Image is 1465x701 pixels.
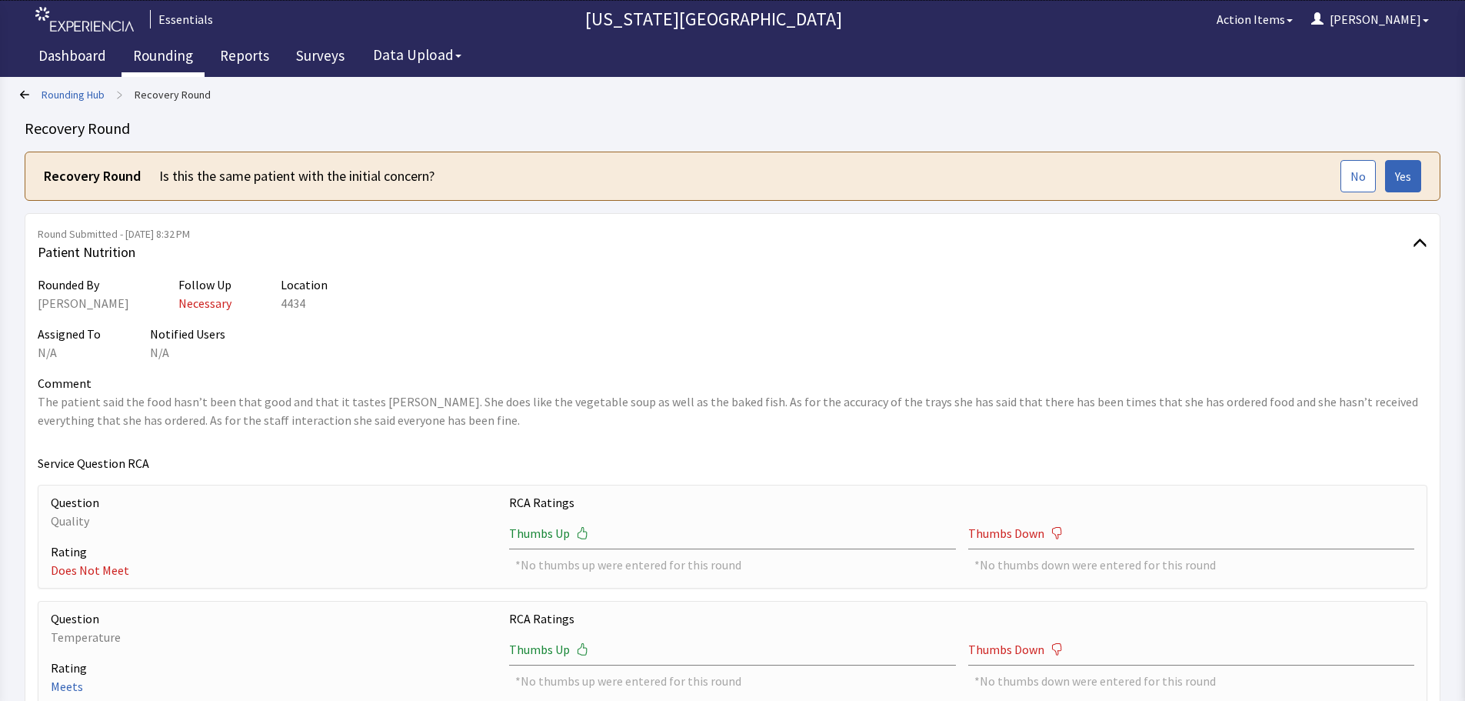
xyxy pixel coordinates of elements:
a: Surveys [285,38,356,77]
p: RCA Ratings [509,609,1414,628]
p: Rating [51,542,497,561]
a: Reports [208,38,281,77]
span: Quality [51,513,89,529]
span: Thumbs Down [968,640,1044,659]
div: [PERSON_NAME] [38,294,129,312]
div: *No thumbs up were entered for this round [515,672,949,690]
button: [PERSON_NAME] [1302,4,1438,35]
span: Yes [1395,167,1411,185]
p: The patient said the food hasn’t been that good and that it tastes [PERSON_NAME]. She does like t... [38,392,1427,429]
span: Temperature [51,629,121,645]
p: Question [51,493,497,512]
p: Necessary [178,294,231,312]
span: Thumbs Down [968,524,1044,542]
div: *No thumbs down were entered for this round [974,556,1408,574]
p: [US_STATE][GEOGRAPHIC_DATA] [219,7,1207,32]
strong: Recovery Round [44,167,141,185]
div: Essentials [150,10,213,28]
a: Rounding Hub [42,87,105,102]
div: *No thumbs up were entered for this round [515,556,949,574]
button: Yes [1385,160,1421,192]
div: N/A [38,343,101,362]
a: Rounding [122,38,205,77]
button: Action Items [1207,4,1302,35]
span: Thumbs Up [509,524,570,542]
p: Service Question RCA [38,454,1427,472]
p: Question [51,609,497,628]
span: > [117,79,122,110]
p: Rounded By [38,275,129,294]
span: Meets [51,679,83,694]
p: Location [281,275,328,294]
img: experiencia_logo.png [35,7,134,32]
p: Notified Users [150,325,225,343]
span: Round Submitted - [DATE] 8:32 PM [38,226,1413,242]
span: No [1350,167,1366,185]
p: Comment [38,374,1427,392]
button: No [1340,160,1376,192]
span: Thumbs Up [509,640,570,659]
span: Patient Nutrition [38,242,1413,263]
div: Recovery Round [25,118,1440,139]
p: RCA Ratings [509,493,1414,512]
a: Recovery Round [135,87,211,102]
div: N/A [150,343,225,362]
p: Assigned To [38,325,101,343]
span: Does Not Meet [51,562,129,578]
p: Rating [51,659,497,677]
div: *No thumbs down were entered for this round [974,672,1408,690]
a: Dashboard [27,38,118,77]
p: Follow Up [178,275,231,294]
button: Data Upload [364,41,471,69]
div: 4434 [281,294,328,312]
p: Is this the same patient with the initial concern? [159,165,435,187]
